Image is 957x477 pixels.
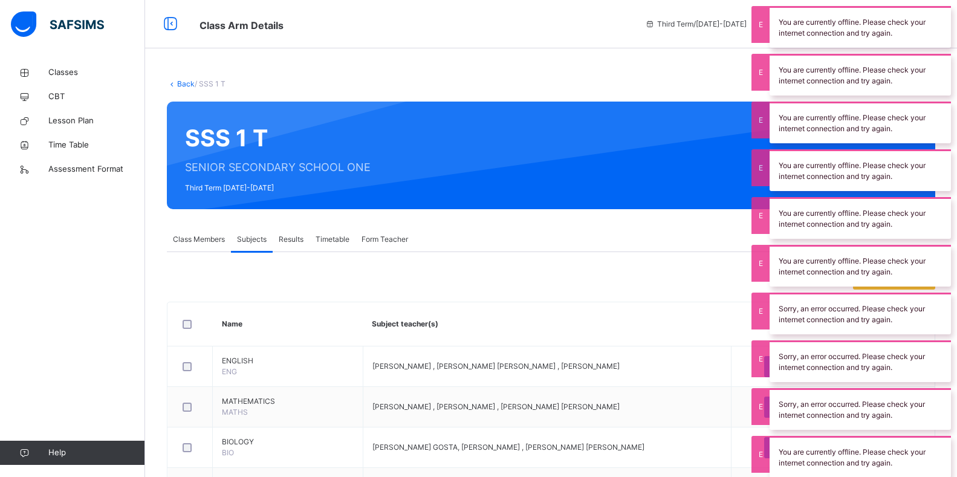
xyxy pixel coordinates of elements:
[173,234,225,245] span: Class Members
[372,402,620,411] span: [PERSON_NAME] , [PERSON_NAME] , [PERSON_NAME] [PERSON_NAME]
[770,6,951,48] div: You are currently offline. Please check your internet connection and try again.
[222,407,248,417] span: MATHS
[770,293,951,334] div: Sorry, an error occurred. Please check your internet connection and try again.
[316,234,349,245] span: Timetable
[645,19,747,30] span: session/term information
[372,362,620,371] span: [PERSON_NAME] , [PERSON_NAME] [PERSON_NAME] , [PERSON_NAME]
[770,197,951,239] div: You are currently offline. Please check your internet connection and try again.
[362,234,408,245] span: Form Teacher
[48,447,144,459] span: Help
[770,54,951,96] div: You are currently offline. Please check your internet connection and try again.
[195,79,225,88] span: / SSS 1 T
[222,396,354,407] span: MATHEMATICS
[48,139,145,151] span: Time Table
[222,448,234,457] span: BIO
[222,367,237,376] span: ENG
[200,19,284,31] span: Class Arm Details
[48,91,145,103] span: CBT
[372,443,644,452] span: [PERSON_NAME] GOSTA, [PERSON_NAME] , [PERSON_NAME] [PERSON_NAME]
[222,436,354,447] span: BIOLOGY
[48,67,145,79] span: Classes
[770,245,951,287] div: You are currently offline. Please check your internet connection and try again.
[732,302,935,346] th: Actions
[770,340,951,382] div: Sorry, an error occurred. Please check your internet connection and try again.
[11,11,104,37] img: safsims
[770,102,951,143] div: You are currently offline. Please check your internet connection and try again.
[237,234,267,245] span: Subjects
[770,149,951,191] div: You are currently offline. Please check your internet connection and try again.
[222,355,354,366] span: ENGLISH
[48,115,145,127] span: Lesson Plan
[279,234,303,245] span: Results
[48,163,145,175] span: Assessment Format
[213,302,363,346] th: Name
[770,388,951,430] div: Sorry, an error occurred. Please check your internet connection and try again.
[363,302,732,346] th: Subject teacher(s)
[177,79,195,88] a: Back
